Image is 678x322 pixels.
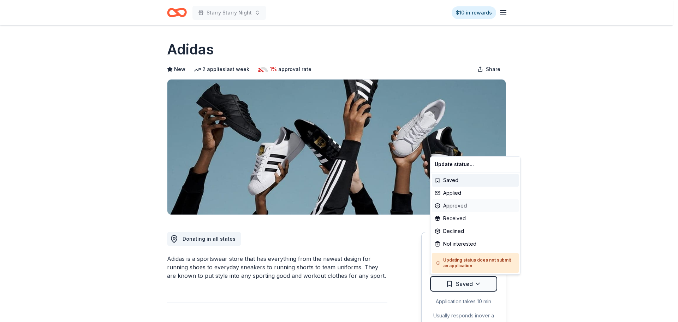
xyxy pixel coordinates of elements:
[432,158,519,171] div: Update status...
[432,174,519,187] div: Saved
[432,187,519,199] div: Applied
[432,225,519,238] div: Declined
[207,8,252,17] span: Starry Starry Night
[432,212,519,225] div: Received
[432,238,519,250] div: Not interested
[432,199,519,212] div: Approved
[436,257,515,269] h5: Updating status does not submit an application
